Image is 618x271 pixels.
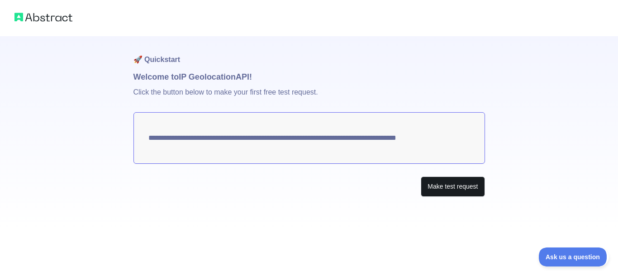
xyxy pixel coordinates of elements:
h1: 🚀 Quickstart [133,36,485,71]
img: Abstract logo [14,11,72,24]
p: Click the button below to make your first free test request. [133,83,485,112]
h1: Welcome to IP Geolocation API! [133,71,485,83]
button: Make test request [421,176,485,197]
iframe: Toggle Customer Support [539,247,609,266]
